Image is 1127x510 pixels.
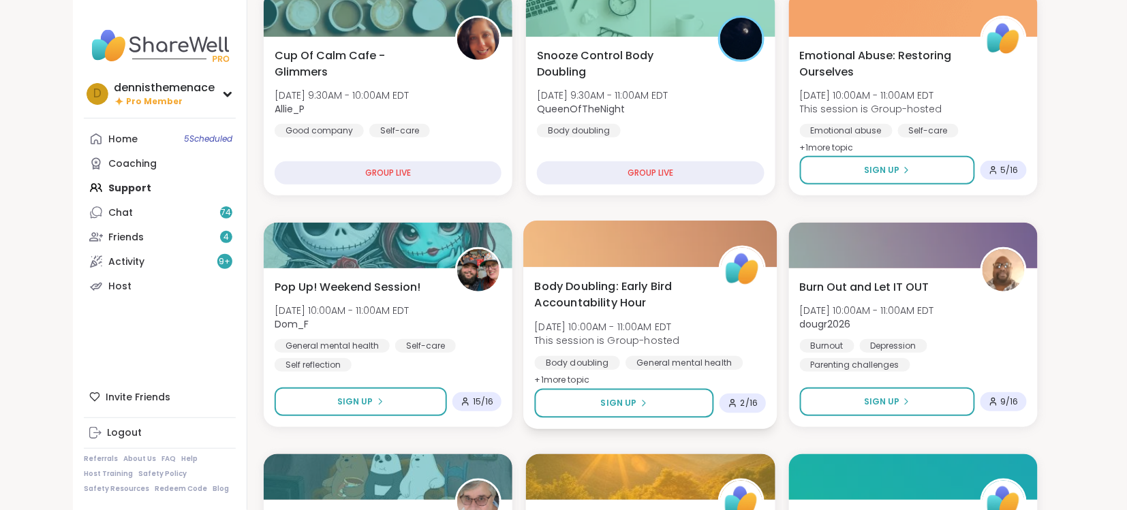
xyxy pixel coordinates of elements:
[84,274,236,298] a: Host
[537,161,764,185] div: GROUP LIVE
[983,249,1025,291] img: dougr2026
[473,396,493,407] span: 15 / 16
[123,454,156,464] a: About Us
[800,156,975,185] button: Sign Up
[181,454,198,464] a: Help
[457,18,499,60] img: Allie_P
[108,133,138,146] div: Home
[219,256,231,268] span: 9 +
[800,339,854,353] div: Burnout
[108,255,144,269] div: Activity
[93,85,102,103] span: d
[275,89,409,102] span: [DATE] 9:30AM - 10:00AM EDT
[161,454,176,464] a: FAQ
[601,397,637,409] span: Sign Up
[395,339,456,353] div: Self-care
[84,225,236,249] a: Friends4
[800,279,929,296] span: Burn Out and Let IT OUT
[84,200,236,225] a: Chat74
[84,469,133,479] a: Host Training
[223,232,229,243] span: 4
[369,124,430,138] div: Self-care
[275,161,501,185] div: GROUP LIVE
[535,356,620,370] div: Body doubling
[114,80,215,95] div: dennisthemenace
[275,358,352,372] div: Self reflection
[1001,165,1019,176] span: 5 / 16
[275,279,420,296] span: Pop Up! Weekend Session!
[983,18,1025,60] img: ShareWell
[800,358,910,372] div: Parenting challenges
[741,398,758,409] span: 2 / 16
[275,48,440,80] span: Cup Of Calm Cafe - Glimmers
[800,304,934,317] span: [DATE] 10:00AM - 11:00AM EDT
[864,396,899,408] span: Sign Up
[864,164,899,176] span: Sign Up
[626,356,743,370] div: General mental health
[722,248,765,291] img: ShareWell
[537,89,668,102] span: [DATE] 9:30AM - 11:00AM EDT
[84,249,236,274] a: Activity9+
[84,22,236,69] img: ShareWell Nav Logo
[800,102,942,116] span: This session is Group-hosted
[800,124,893,138] div: Emotional abuse
[535,334,680,347] span: This session is Group-hosted
[84,421,236,445] a: Logout
[84,385,236,409] div: Invite Friends
[275,317,309,331] b: Dom_F
[275,387,447,416] button: Sign Up
[107,426,142,440] div: Logout
[275,102,305,116] b: Allie_P
[535,278,704,311] span: Body Doubling: Early Bird Accountability Hour
[898,124,959,138] div: Self-care
[221,207,232,219] span: 74
[213,484,229,494] a: Blog
[338,396,373,408] span: Sign Up
[1001,396,1019,407] span: 9 / 16
[184,133,232,144] span: 5 Scheduled
[108,231,144,244] div: Friends
[84,484,149,494] a: Safety Resources
[537,124,621,138] div: Body doubling
[84,454,118,464] a: Referrals
[108,157,157,171] div: Coaching
[535,320,680,334] span: [DATE] 10:00AM - 11:00AM EDT
[800,89,942,102] span: [DATE] 10:00AM - 11:00AM EDT
[155,484,207,494] a: Redeem Code
[537,102,625,116] b: QueenOfTheNight
[860,339,927,353] div: Depression
[537,48,703,80] span: Snooze Control Body Doubling
[108,206,133,220] div: Chat
[800,48,966,80] span: Emotional Abuse: Restoring Ourselves
[800,387,975,416] button: Sign Up
[275,339,390,353] div: General mental health
[457,249,499,291] img: Dom_F
[275,304,409,317] span: [DATE] 10:00AM - 11:00AM EDT
[720,18,762,60] img: QueenOfTheNight
[535,389,714,418] button: Sign Up
[108,280,132,293] div: Host
[126,96,183,108] span: Pro Member
[800,317,851,331] b: dougr2026
[138,469,187,479] a: Safety Policy
[275,124,364,138] div: Good company
[84,151,236,176] a: Coaching
[84,127,236,151] a: Home5Scheduled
